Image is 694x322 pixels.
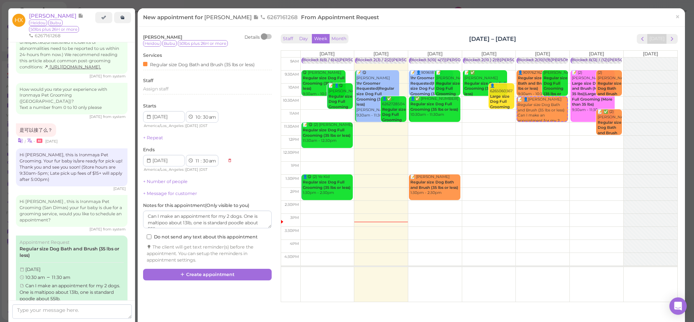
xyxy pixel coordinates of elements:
[16,148,127,186] div: Hi [PERSON_NAME], this is Ironmaya Pet Grooming. Your fur baby is/are ready for pick up! Thank yo...
[410,180,458,190] b: Regular size Dog Bath and Brush (35 lbs or less)
[143,34,182,40] span: [PERSON_NAME]
[490,83,514,131] div: 👤6265060367 10:00am - 11:00am
[410,76,448,102] b: 1hr Groomer Requested|Regular size Dog Full Grooming (35 lbs or less)
[572,70,615,113] div: 📝 (2) [PERSON_NAME] 9:30am - 11:30am
[303,128,351,138] b: Regular size Dog Full Grooming (35 lbs or less)
[103,74,126,79] span: from system
[302,70,346,97] div: 😋 [PERSON_NAME] 9:30am - 10:30am
[464,70,507,102] div: 📝 ✅ [PERSON_NAME] 9:30am - 10:30am
[285,72,299,77] span: 9:30am
[643,51,658,56] span: [DATE]
[143,14,379,21] span: New appointment for From Appointment Request
[328,83,353,158] div: 📝 👤😋 [PERSON_NAME] mini schnauzer , bad for grooming puppy 10:00am - 11:00am
[29,12,78,19] span: [PERSON_NAME]
[410,174,460,196] div: 📝 [PERSON_NAME] 1:30pm - 2:30pm
[29,20,47,26] span: Heidou
[290,59,299,64] span: 9am
[543,70,568,113] div: [PERSON_NAME] 9:30am - 10:30am
[356,81,394,107] b: 1hr Groomer Requested|Regular size Dog Full Grooming (35 lbs or less)
[186,123,198,128] span: [DATE]
[113,186,126,191] span: 07/26/2025 03:05pm
[103,114,126,119] span: from system
[598,120,626,157] b: Regular size Dog Bath and Brush (35 lbs or less)|Teeth Brushing|Face Trim
[490,94,511,120] b: Large size Dog Full Grooming (More than 35 lbs)
[284,254,299,259] span: 4:30pm
[20,283,124,302] div: Can I make an appointment for my 2 dogs. One is maltipoo about 13lb, one is standard poodle about...
[143,77,153,84] label: Staff
[544,76,568,102] b: Regular size Dog Full Grooming (35 lbs or less)
[290,241,299,246] span: 4pm
[244,34,260,41] div: Details
[312,34,330,44] button: Week
[597,109,622,178] div: 📝 ✅ (2) [PERSON_NAME] tb and facetrim 11:00am - 12:00pm
[143,269,272,280] button: Create appointment
[16,137,127,144] div: •
[284,124,299,129] span: 11:30am
[295,34,312,44] button: Day
[637,34,648,44] button: prev
[535,51,550,56] span: [DATE]
[410,58,508,63] div: Blocked: 5(10) 4(7)[PERSON_NAME] • appointment
[290,189,299,194] span: 2pm
[436,70,460,118] div: 📝 [PERSON_NAME] 9:30am - 10:30am
[329,94,352,120] b: Regular size Dog Full Grooming (35 lbs or less)
[78,12,83,19] span: Note
[178,40,228,47] span: 50lbs plus 26H or more
[27,33,62,39] li: 6267161268
[143,202,249,209] label: Notes for this appointment ( Only visible to you )
[675,12,680,22] span: ×
[481,51,497,56] span: [DATE]
[464,58,598,63] div: Blocked: 2(10 ) 2(9)[PERSON_NAME] [PERSON_NAME] • appointment
[52,275,70,280] span: 11:30 am
[436,81,460,107] b: Regular size Dog Full Grooming (35 lbs or less)
[285,202,299,207] span: 2:30pm
[45,139,58,144] span: 07/26/2025 02:47pm
[16,123,56,137] div: 是可以接了么？
[143,135,163,140] a: + Repeat
[283,150,299,155] span: 12:30pm
[29,26,79,33] span: 50lbs plus 26H or more
[143,40,161,47] span: Heidou
[12,14,25,27] span: HX
[103,227,126,232] span: from system
[25,275,46,280] span: 10:30 am
[89,114,103,119] span: 07/26/2025 02:41pm
[143,103,156,109] label: Starts
[89,227,103,232] span: 09/14/2025 09:46am
[143,60,255,68] div: Regular size Dog Bath and Brush (35 lbs or less)
[469,35,516,43] h2: [DATE] – [DATE]
[373,51,389,56] span: [DATE]
[253,14,260,21] span: Note
[291,163,299,168] span: 1pm
[382,107,406,133] b: Regular size Dog Full Grooming (35 lbs or less)
[382,96,406,144] div: 👤✅ 6262728504 10:30am - 11:30am
[410,96,460,118] div: 👤✅ [PHONE_NUMBER] 10:30am - 11:30am
[302,174,353,196] div: 👤😋 (2) Ye Kid 1:30pm - 2:30pm
[281,34,295,44] button: Staff
[289,111,299,116] span: 11am
[518,58,648,63] div: Blocked: 2(10)1(9)[PERSON_NAME],[PERSON_NAME] • appointment
[89,74,103,79] span: 07/26/2025 02:41pm
[290,215,299,220] span: 3pm
[319,51,335,56] span: [DATE]
[44,64,101,69] a: [URL][DOMAIN_NAME].
[143,191,197,196] a: + Message for customer
[204,14,253,21] span: [PERSON_NAME]
[410,70,453,118] div: 📝 👤9096182372 yorkie [PERSON_NAME] 9:30am - 10:30am
[143,179,188,184] a: + Number of people
[410,102,458,112] b: Regular size Dog Full Grooming (35 lbs or less)
[303,180,351,190] b: Regular size Dog Full Grooming (35 lbs or less)
[25,139,26,144] i: |
[16,195,127,227] div: Hi [PERSON_NAME] , this is Ironmaya Pet Grooming (San Dimas) your fur baby is due for a grooming ...
[285,228,299,233] span: 3:30pm
[288,85,299,90] span: 10am
[29,12,83,19] a: [PERSON_NAME]
[143,166,224,173] div: | |
[143,86,168,92] span: Assign staff
[147,234,151,239] input: Do not send any text about this appointment
[518,76,555,91] b: Regular size Dog Bath and Brush (35 lbs or less)
[647,34,667,44] button: [DATE]
[464,81,506,96] b: Regular size Dog Full Grooming (35 lbs or less)
[143,147,155,153] label: Ends
[517,97,567,150] div: 📝 👤[PERSON_NAME] Regular size Dog Bath and Brush (35 lbs or less) Can I make an appointment for m...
